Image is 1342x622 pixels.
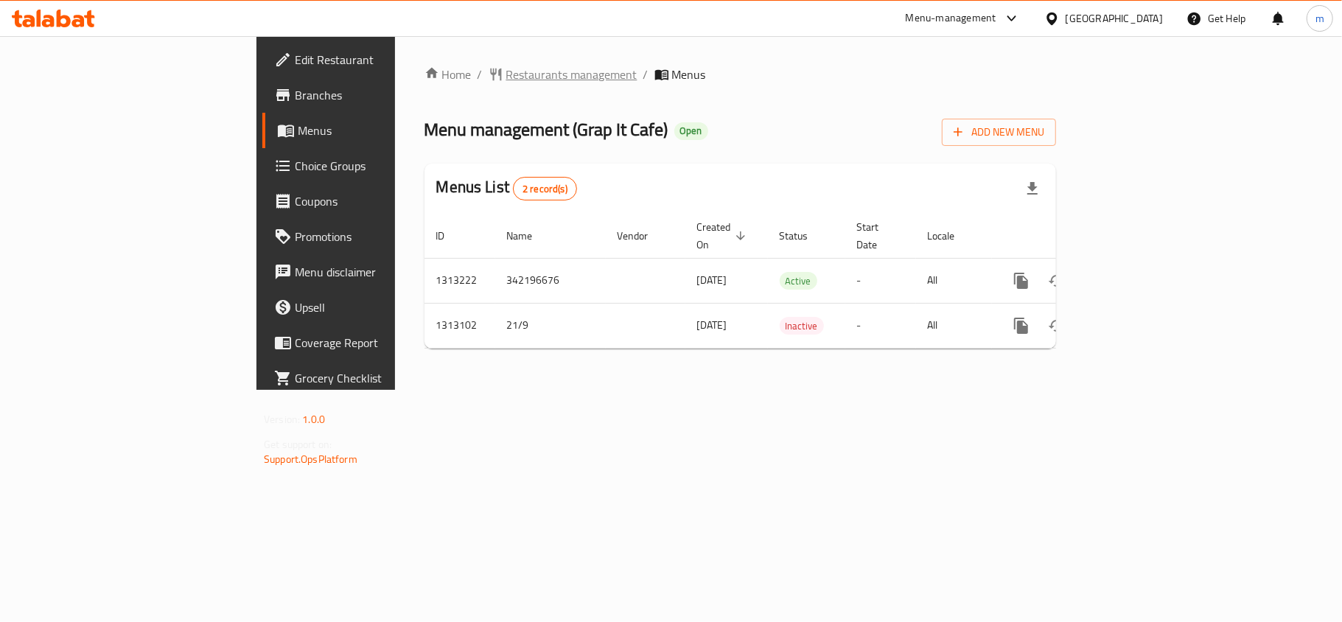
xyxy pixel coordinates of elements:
[262,290,480,325] a: Upsell
[992,214,1157,259] th: Actions
[643,66,649,83] li: /
[424,214,1157,349] table: enhanced table
[264,410,300,429] span: Version:
[1066,10,1163,27] div: [GEOGRAPHIC_DATA]
[513,177,577,200] div: Total records count
[845,303,916,348] td: -
[928,227,974,245] span: Locale
[295,334,469,352] span: Coverage Report
[1004,263,1039,298] button: more
[780,318,824,335] span: Inactive
[436,227,464,245] span: ID
[295,157,469,175] span: Choice Groups
[507,227,552,245] span: Name
[295,298,469,316] span: Upsell
[262,184,480,219] a: Coupons
[780,227,828,245] span: Status
[262,113,480,148] a: Menus
[906,10,996,27] div: Menu-management
[262,42,480,77] a: Edit Restaurant
[295,369,469,387] span: Grocery Checklist
[295,192,469,210] span: Coupons
[495,303,606,348] td: 21/9
[916,303,992,348] td: All
[424,66,1056,83] nav: breadcrumb
[672,66,706,83] span: Menus
[1015,171,1050,206] div: Export file
[295,228,469,245] span: Promotions
[780,273,817,290] span: Active
[295,51,469,69] span: Edit Restaurant
[618,227,668,245] span: Vendor
[295,86,469,104] span: Branches
[262,360,480,396] a: Grocery Checklist
[954,123,1044,141] span: Add New Menu
[424,113,668,146] span: Menu management ( Grap It Cafe )
[674,122,708,140] div: Open
[295,263,469,281] span: Menu disclaimer
[262,148,480,184] a: Choice Groups
[262,77,480,113] a: Branches
[780,272,817,290] div: Active
[489,66,637,83] a: Restaurants management
[697,218,750,254] span: Created On
[264,450,357,469] a: Support.OpsPlatform
[697,270,727,290] span: [DATE]
[302,410,325,429] span: 1.0.0
[514,182,576,196] span: 2 record(s)
[264,435,332,454] span: Get support on:
[674,125,708,137] span: Open
[916,258,992,303] td: All
[495,258,606,303] td: 342196676
[1004,308,1039,343] button: more
[845,258,916,303] td: -
[1315,10,1324,27] span: m
[697,315,727,335] span: [DATE]
[298,122,469,139] span: Menus
[1039,308,1074,343] button: Change Status
[436,176,577,200] h2: Menus List
[506,66,637,83] span: Restaurants management
[262,219,480,254] a: Promotions
[942,119,1056,146] button: Add New Menu
[857,218,898,254] span: Start Date
[262,254,480,290] a: Menu disclaimer
[262,325,480,360] a: Coverage Report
